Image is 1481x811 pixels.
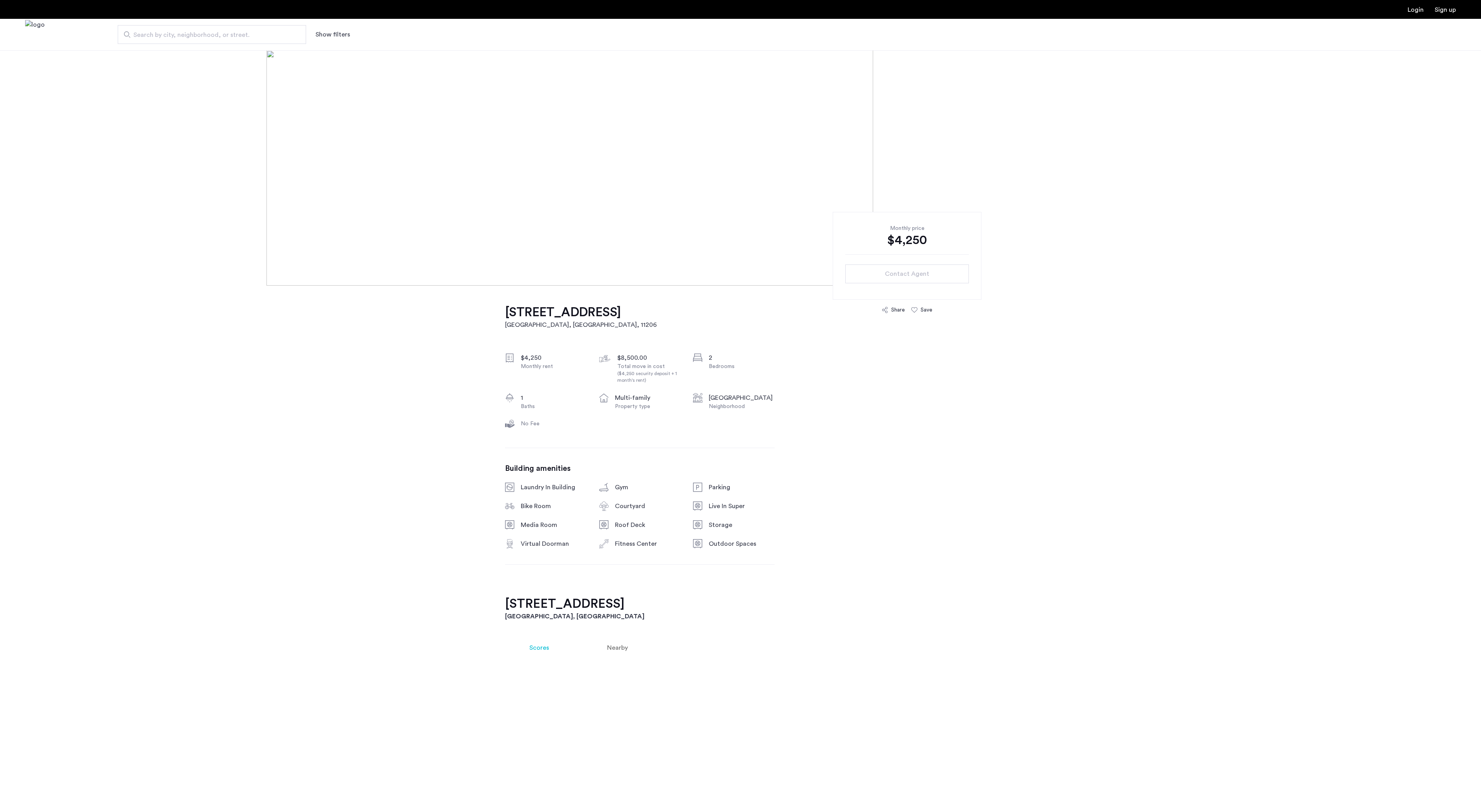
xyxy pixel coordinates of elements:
[617,353,683,363] div: $8,500.00
[529,645,549,651] span: Scores
[885,269,929,279] span: Contact Agent
[845,224,969,232] div: Monthly price
[505,464,775,473] h3: Building amenities
[709,353,775,363] div: 2
[25,20,45,49] img: logo
[845,232,969,248] div: $4,250
[709,539,775,549] div: Outdoor Spaces
[617,363,683,384] div: Total move in cost
[505,304,657,320] h1: [STREET_ADDRESS]
[709,363,775,370] div: Bedrooms
[617,370,683,384] div: ($4,250 security deposit + 1 month's rent)
[505,304,657,330] a: [STREET_ADDRESS][GEOGRAPHIC_DATA], [GEOGRAPHIC_DATA], 11206
[505,596,976,612] h2: [STREET_ADDRESS]
[505,320,657,330] h2: [GEOGRAPHIC_DATA], [GEOGRAPHIC_DATA] , 11206
[266,50,1214,286] img: [object%20Object]
[615,483,681,492] div: Gym
[1435,7,1456,13] a: Registration
[845,264,969,283] button: button
[316,30,350,39] button: Show or hide filters
[891,306,905,314] div: Share
[521,483,587,492] div: Laundry In Building
[521,420,587,428] div: No Fee
[709,403,775,410] div: Neighborhood
[709,483,775,492] div: Parking
[118,25,306,44] input: Apartment Search
[709,501,775,511] div: Live In Super
[1408,7,1424,13] a: Login
[521,520,587,530] div: Media Room
[505,612,976,621] h3: [GEOGRAPHIC_DATA], [GEOGRAPHIC_DATA]
[133,30,284,40] span: Search by city, neighborhood, or street.
[607,645,628,651] span: Nearby
[521,403,587,410] div: Baths
[615,403,681,410] div: Property type
[615,520,681,530] div: Roof Deck
[921,306,932,314] div: Save
[709,393,775,403] div: [GEOGRAPHIC_DATA]
[615,393,681,403] div: multi-family
[521,539,587,549] div: Virtual Doorman
[521,353,587,363] div: $4,250
[615,539,681,549] div: Fitness Center
[709,520,775,530] div: Storage
[521,363,587,370] div: Monthly rent
[521,501,587,511] div: Bike Room
[615,501,681,511] div: Courtyard
[25,20,45,49] a: Cazamio Logo
[521,393,587,403] div: 1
